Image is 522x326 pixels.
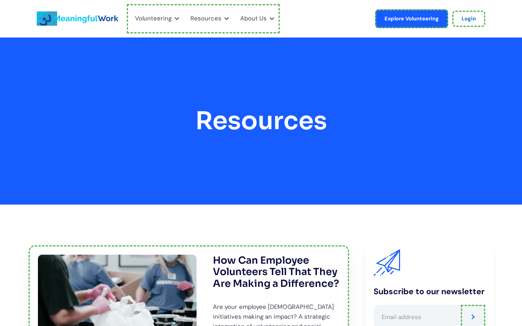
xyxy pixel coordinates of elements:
[375,9,448,28] a: Explore Volunteering
[190,13,221,24] div: Resources
[37,11,57,26] a: home
[186,5,231,32] div: Resources
[374,286,485,297] div: Subscribe to our newsletter
[195,108,327,134] h1: Resources
[240,13,267,24] div: About Us
[130,5,181,32] div: Volunteering
[452,11,485,27] a: Login
[135,13,172,24] div: Volunteering
[213,255,340,290] h3: How Can Employee Volunteers Tell That They Are Making a Difference?
[235,5,276,32] div: About Us
[471,315,475,319] img: Send email button.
